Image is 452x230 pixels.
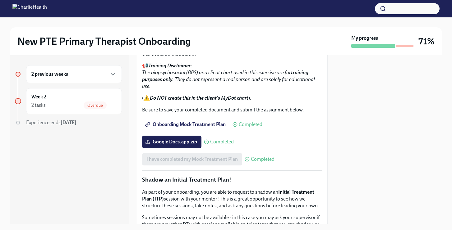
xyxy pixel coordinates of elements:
[17,35,191,47] h2: New PTE Primary Therapist Onboarding
[146,121,226,128] span: Onboarding Mock Treatment Plan
[210,139,234,144] span: Completed
[31,71,68,78] h6: 2 previous weeks
[351,35,378,42] strong: My progress
[26,120,76,125] span: Experience ends
[142,189,322,209] p: As part of your onboarding, you are able to request to shadow an session with your mentor! This i...
[150,95,248,101] strong: Do NOT create this in the client's MyDot chart
[142,70,308,82] strong: training purposes only
[142,70,315,89] em: The biopsychosocial (BPS) and client chart used in this exercise are for . They do not represent ...
[15,88,122,114] a: Week 22 tasksOverdue
[142,95,322,101] p: (⚠️ ).
[142,176,322,184] p: Shadow an Initial Treatment Plan!
[418,36,435,47] h3: 71%
[26,65,122,83] div: 2 previous weeks
[142,62,322,90] p: 📢 :
[146,139,197,145] span: Google Docs.app.zip
[239,122,262,127] span: Completed
[84,103,107,108] span: Overdue
[142,118,230,131] a: Onboarding Mock Treatment Plan
[31,93,46,100] h6: Week 2
[12,4,47,14] img: CharlieHealth
[142,189,314,202] strong: Initial Treatment Plan (ITP)
[142,106,322,113] p: Be sure to save your completed document and submit the assignment below.
[31,102,46,109] div: 2 tasks
[251,157,274,162] span: Completed
[148,63,191,69] strong: Training Disclaimer
[61,120,76,125] strong: [DATE]
[142,136,201,148] label: Google Docs.app.zip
